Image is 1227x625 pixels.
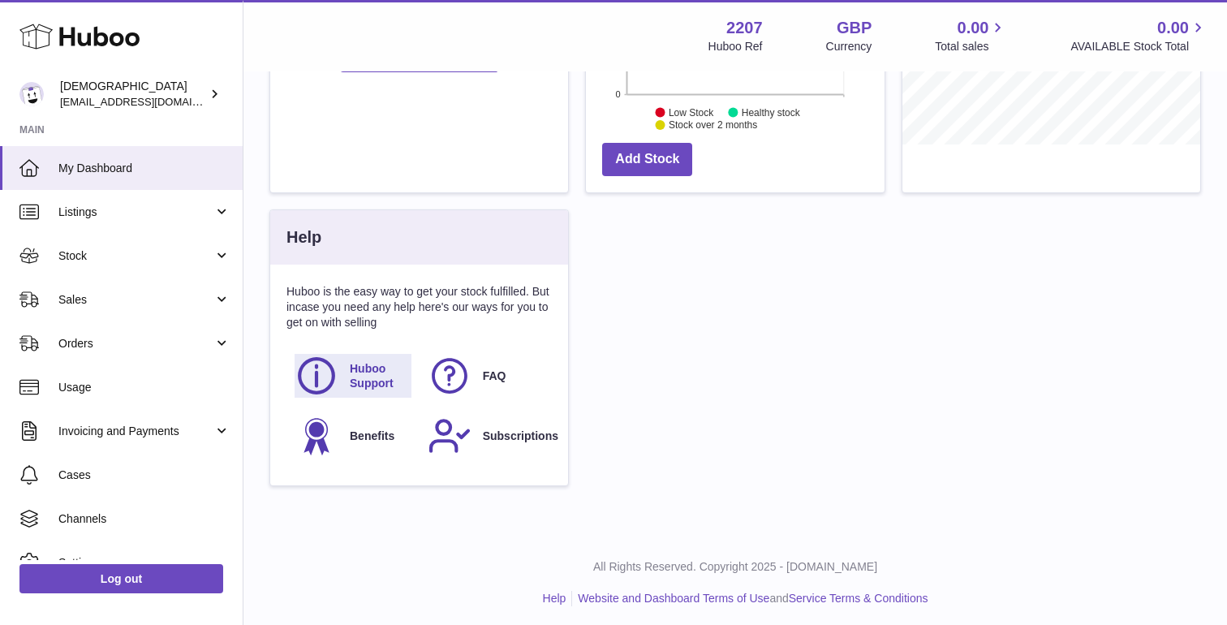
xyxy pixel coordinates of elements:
[726,17,763,39] strong: 2207
[572,591,928,606] li: and
[837,17,872,39] strong: GBP
[58,205,213,220] span: Listings
[616,89,621,99] text: 0
[58,380,230,395] span: Usage
[350,361,410,392] span: Huboo Support
[935,17,1007,54] a: 0.00 Total sales
[19,564,223,593] a: Log out
[60,95,239,108] span: [EMAIL_ADDRESS][DOMAIN_NAME]
[578,592,769,605] a: Website and Dashboard Terms of Use
[58,555,230,571] span: Settings
[58,511,230,527] span: Channels
[669,106,714,118] text: Low Stock
[602,143,692,176] a: Add Stock
[1157,17,1189,39] span: 0.00
[789,592,928,605] a: Service Terms & Conditions
[669,119,757,131] text: Stock over 2 months
[58,248,213,264] span: Stock
[295,354,411,398] a: Huboo Support
[428,354,545,398] a: FAQ
[958,17,989,39] span: 0.00
[58,424,213,439] span: Invoicing and Payments
[286,284,552,330] p: Huboo is the easy way to get your stock fulfilled. But incase you need any help here's our ways f...
[428,414,545,458] a: Subscriptions
[58,336,213,351] span: Orders
[58,468,230,483] span: Cases
[708,39,763,54] div: Huboo Ref
[58,161,230,176] span: My Dashboard
[286,226,321,248] h3: Help
[1070,17,1208,54] a: 0.00 AVAILABLE Stock Total
[58,292,213,308] span: Sales
[543,592,566,605] a: Help
[483,429,558,444] span: Subscriptions
[60,79,206,110] div: [DEMOGRAPHIC_DATA]
[19,82,44,106] img: christianwedge@yahoo.com
[295,414,411,458] a: Benefits
[935,39,1007,54] span: Total sales
[1070,39,1208,54] span: AVAILABLE Stock Total
[256,559,1214,575] p: All Rights Reserved. Copyright 2025 - [DOMAIN_NAME]
[826,39,872,54] div: Currency
[483,369,506,384] span: FAQ
[350,429,394,444] span: Benefits
[742,106,801,118] text: Healthy stock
